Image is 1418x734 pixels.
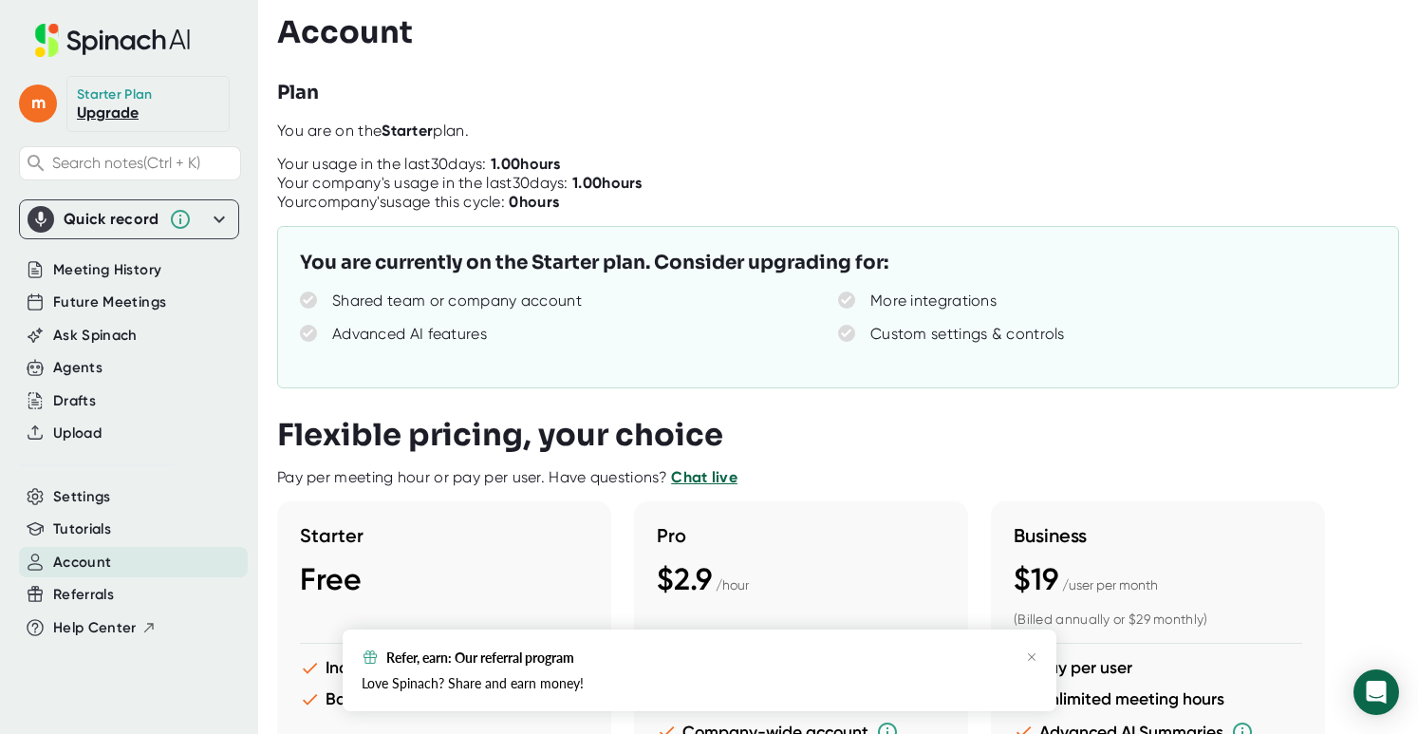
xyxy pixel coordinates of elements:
[870,325,1065,344] div: Custom settings & controls
[716,577,749,593] span: / hour
[53,325,138,347] button: Ask Spinach
[1014,524,1302,547] h3: Business
[77,86,153,104] div: Starter Plan
[572,174,643,192] b: 1.00 hours
[53,486,111,508] button: Settings
[300,658,588,678] li: Individual user
[300,561,362,597] span: Free
[382,122,433,140] b: Starter
[870,292,997,311] div: More integrations
[1014,689,1302,709] li: Unlimited meeting hours
[277,14,413,50] h3: Account
[1353,669,1399,715] div: Open Intercom Messenger
[53,518,111,540] button: Tutorials
[77,104,139,122] a: Upgrade
[53,390,96,412] button: Drafts
[1014,561,1058,597] span: $19
[277,155,561,174] div: Your usage in the last 30 days:
[277,174,643,193] div: Your company's usage in the last 30 days:
[1014,658,1302,678] li: Pay per user
[19,85,57,122] span: m
[52,154,200,172] span: Search notes (Ctrl + K)
[53,292,166,313] button: Future Meetings
[53,617,157,639] button: Help Center
[300,249,888,277] h3: You are currently on the Starter plan. Consider upgrading for:
[657,524,945,547] h3: Pro
[53,584,114,606] button: Referrals
[491,155,561,173] b: 1.00 hours
[332,292,582,311] div: Shared team or company account
[53,552,111,574] button: Account
[277,193,559,212] div: Your company's usage this cycle:
[657,561,712,597] span: $2.9
[277,468,737,487] div: Pay per meeting hour or pay per user. Have questions?
[1062,577,1158,593] span: / user per month
[300,689,588,709] li: Basic features
[1014,612,1302,629] div: (Billed annually or $29 monthly)
[64,210,159,229] div: Quick record
[53,617,137,639] span: Help Center
[332,325,487,344] div: Advanced AI features
[509,193,559,211] b: 0 hours
[53,423,102,444] button: Upload
[53,259,161,281] button: Meeting History
[300,524,588,547] h3: Starter
[53,357,103,379] button: Agents
[277,417,723,453] h3: Flexible pricing, your choice
[277,122,469,140] span: You are on the plan.
[28,200,231,238] div: Quick record
[277,79,319,107] h3: Plan
[671,468,737,486] a: Chat live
